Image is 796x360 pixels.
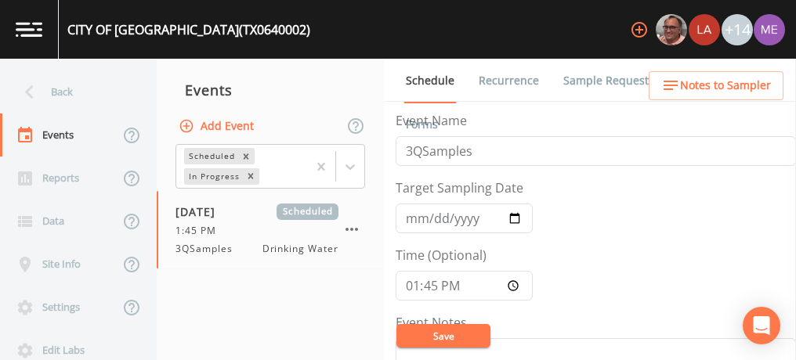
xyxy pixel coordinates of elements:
label: Time (Optional) [396,246,487,265]
div: Open Intercom Messenger [743,307,780,344]
img: d4d65db7c401dd99d63b7ad86343d265 [754,14,785,45]
img: cf6e799eed601856facf0d2563d1856d [689,14,720,45]
a: Sample Requests [561,59,657,103]
div: In Progress [184,168,242,185]
span: 3QSamples [175,242,242,256]
a: Schedule [403,59,457,103]
div: +14 [722,14,753,45]
div: Lauren Saenz [688,14,721,45]
label: Target Sampling Date [396,178,523,197]
span: Scheduled [277,203,338,220]
div: CITY OF [GEOGRAPHIC_DATA] (TX0640002) [67,20,310,39]
span: [DATE] [175,203,226,220]
button: Notes to Sampler [649,71,783,100]
a: COC Details [676,59,743,103]
a: Forms [403,103,440,146]
button: Save [396,324,490,347]
a: Recurrence [476,59,541,103]
div: Mike Franklin [655,14,688,45]
div: Events [157,70,384,110]
span: 1:45 PM [175,224,226,238]
a: [DATE]Scheduled1:45 PM3QSamplesDrinking Water [157,191,384,269]
img: e2d790fa78825a4bb76dcb6ab311d44c [656,14,687,45]
div: Scheduled [184,148,237,164]
span: Drinking Water [262,242,338,256]
label: Event Notes [396,313,467,332]
span: Notes to Sampler [680,76,771,95]
div: Remove In Progress [242,168,259,185]
button: Add Event [175,112,260,141]
label: Event Name [396,111,467,130]
div: Remove Scheduled [237,148,255,164]
img: logo [16,22,42,37]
